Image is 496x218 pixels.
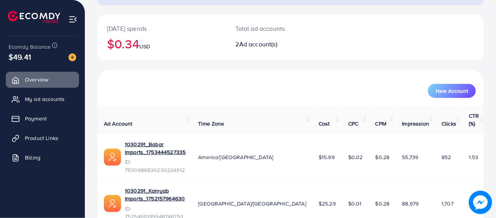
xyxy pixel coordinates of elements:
img: logo [8,11,60,23]
img: ic-ads-acc.e4c84228.svg [104,149,121,166]
img: menu [68,15,77,24]
a: Billing [6,150,79,165]
p: [DATE] spends [107,24,217,33]
span: 1.53 [469,153,478,161]
span: [GEOGRAPHIC_DATA]/[GEOGRAPHIC_DATA] [198,200,306,207]
span: CTR (%) [469,112,479,128]
span: Payment [25,115,47,122]
span: Ad account(s) [239,40,277,48]
span: My ad accounts [25,95,65,103]
span: New Account [436,88,468,94]
span: America/[GEOGRAPHIC_DATA] [198,153,273,161]
span: 55,739 [402,153,419,161]
h2: 2 [236,41,314,48]
span: Product Links [25,134,58,142]
a: 1030291_Kamyab Imports_1752157964630 [125,187,186,203]
span: ID: 7530986830230224912 [125,158,186,174]
span: $0.02 [348,153,363,161]
span: CPM [375,120,386,128]
span: Time Zone [198,120,224,128]
span: Overview [25,76,48,83]
span: Impression [402,120,429,128]
span: Cost [319,120,330,128]
span: 852 [442,153,451,161]
a: Payment [6,111,79,126]
a: 1030291_Babar Imports_1753444527335 [125,140,186,156]
span: Ad Account [104,120,133,128]
span: $0.28 [375,153,390,161]
span: $0.28 [375,200,390,207]
img: ic-ads-acc.e4c84228.svg [104,195,121,212]
a: My ad accounts [6,91,79,107]
span: 1,707 [442,200,454,207]
span: $49.41 [9,51,31,62]
span: Billing [25,154,40,161]
img: image [469,191,492,214]
a: Overview [6,72,79,87]
span: CPC [348,120,358,128]
h2: $0.34 [107,36,217,51]
a: Product Links [6,130,79,146]
button: New Account [428,84,476,98]
span: Ecomdy Balance [9,43,51,51]
span: Clicks [442,120,456,128]
span: USD [139,43,150,50]
p: Total ad accounts [236,24,314,33]
span: $0.01 [348,200,362,207]
img: image [68,53,76,61]
span: $25.29 [319,200,336,207]
span: 88,979 [402,200,419,207]
span: $15.99 [319,153,335,161]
